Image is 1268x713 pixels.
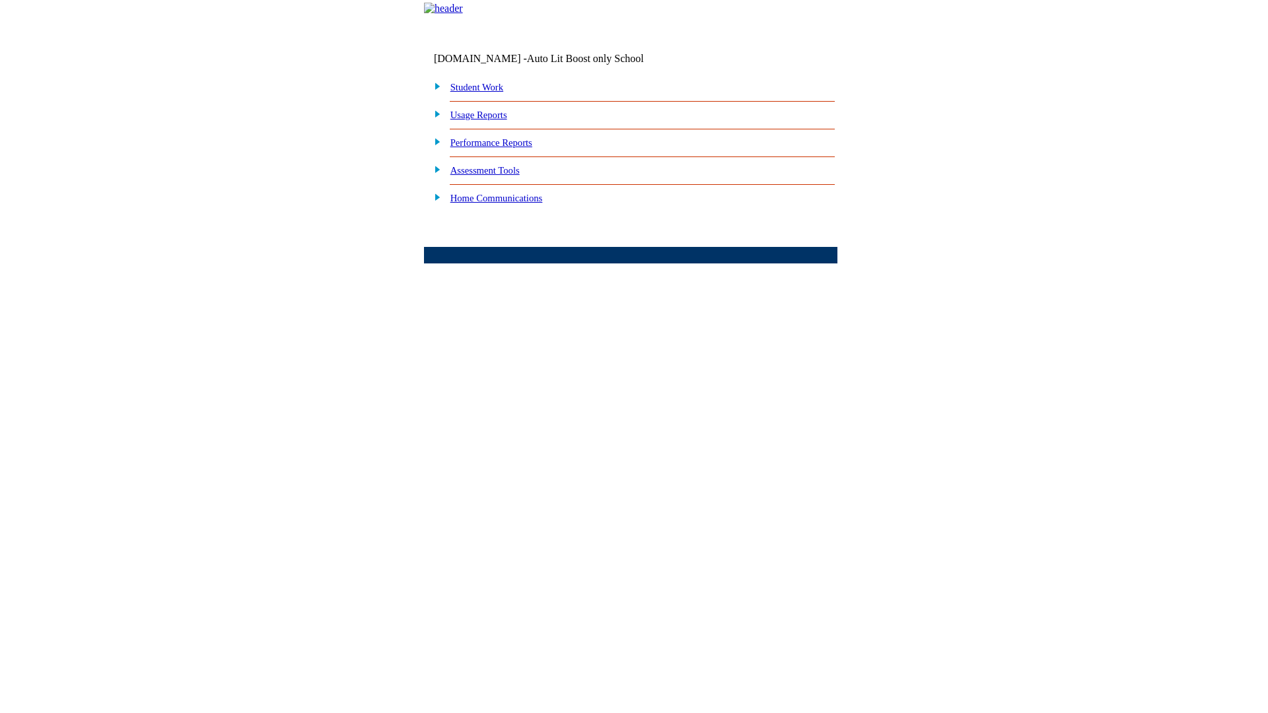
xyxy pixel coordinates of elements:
[427,163,441,175] img: plus.gif
[450,137,532,148] a: Performance Reports
[450,82,503,92] a: Student Work
[527,53,644,64] nobr: Auto Lit Boost only School
[450,110,507,120] a: Usage Reports
[427,108,441,119] img: plus.gif
[450,193,543,203] a: Home Communications
[427,135,441,147] img: plus.gif
[427,191,441,203] img: plus.gif
[424,3,463,15] img: header
[434,53,677,65] td: [DOMAIN_NAME] -
[450,165,520,176] a: Assessment Tools
[427,80,441,92] img: plus.gif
